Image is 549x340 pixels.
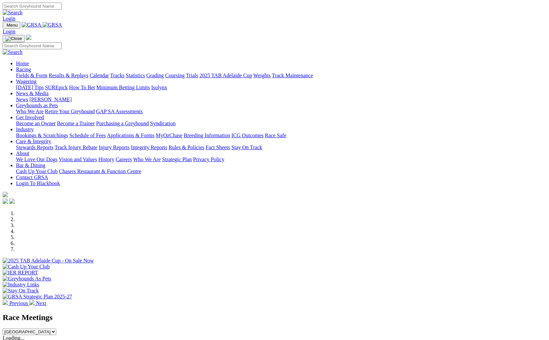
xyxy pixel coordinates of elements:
[151,85,167,90] a: Isolynx
[16,79,37,84] a: Wagering
[3,294,72,300] img: GRSA Strategic Plan 2025-27
[45,85,68,90] a: SUREpick
[45,109,95,114] a: Retire Your Greyhound
[3,276,51,282] img: Greyhounds As Pets
[16,61,29,66] a: Home
[231,133,263,138] a: ICG Outcomes
[16,97,28,102] a: News
[184,133,230,138] a: Breeding Information
[110,73,125,78] a: Tracks
[193,157,224,162] a: Privacy Policy
[29,97,72,102] a: [PERSON_NAME]
[3,42,62,49] input: Search
[49,73,88,78] a: Results & Replays
[16,85,546,91] div: Wagering
[265,133,286,138] a: Race Safe
[43,22,62,28] img: GRSA
[3,313,546,322] h2: Race Meetings
[29,300,46,306] a: Next
[55,145,97,150] a: Track Injury Rebate
[3,16,15,21] a: Login
[16,115,44,120] a: Get Involved
[22,22,41,28] img: GRSA
[16,169,546,174] div: Bar & Dining
[231,145,262,150] a: Stay On Track
[206,145,230,150] a: Fact Sheets
[150,121,175,126] a: Syndication
[156,133,182,138] a: MyOzChase
[16,145,546,151] div: Care & Integrity
[16,157,546,163] div: About
[253,73,271,78] a: Weights
[36,300,46,306] span: Next
[57,121,95,126] a: Become a Trainer
[9,300,28,306] span: Previous
[16,121,546,127] div: Get Involved
[26,35,31,40] img: logo-grsa-white.png
[16,103,58,108] a: Greyhounds as Pets
[126,73,145,78] a: Statistics
[7,23,18,28] span: Menu
[16,73,546,79] div: Racing
[3,264,50,270] img: Cash Up Your Club
[3,198,8,204] img: facebook.svg
[16,139,51,144] a: Care & Integrity
[16,67,31,72] a: Racing
[96,85,150,90] a: Minimum Betting Limits
[162,157,192,162] a: Strategic Plan
[186,73,198,78] a: Trials
[16,174,48,180] a: Contact GRSA
[16,73,47,78] a: Fields & Form
[16,97,546,103] div: News & Media
[3,10,23,16] img: Search
[165,73,185,78] a: Coursing
[16,133,68,138] a: Bookings & Scratchings
[16,133,546,139] div: Industry
[3,282,39,288] img: Industry Links
[69,133,106,138] a: Schedule of Fees
[90,73,109,78] a: Calendar
[16,109,44,114] a: Who We Are
[3,22,20,29] button: Toggle navigation
[3,258,94,264] img: 2025 TAB Adelaide Cup - On Sale Now
[16,163,45,168] a: Bar & Dining
[16,169,58,174] a: Cash Up Your Club
[3,300,29,306] a: Previous
[16,151,29,156] a: About
[3,35,25,42] button: Toggle navigation
[199,73,252,78] a: 2025 TAB Adelaide Cup
[16,127,34,132] a: Industry
[29,300,35,305] img: chevron-right-pager-white.svg
[3,49,23,55] img: Search
[96,109,143,114] a: GAP SA Assessments
[3,270,38,276] img: IER REPORT
[59,169,141,174] a: Chasers Restaurant & Function Centre
[98,157,114,162] a: History
[3,288,39,294] img: Stay On Track
[9,198,15,204] img: twitter.svg
[16,85,44,90] a: [DATE] Tips
[16,180,60,186] a: Login To Blackbook
[5,36,22,41] img: Close
[3,29,15,34] a: Login
[272,73,313,78] a: Track Maintenance
[107,133,154,138] a: Applications & Forms
[3,300,8,305] img: chevron-left-pager-white.svg
[3,192,8,197] img: logo-grsa-white.png
[96,121,149,126] a: Purchasing a Greyhound
[131,145,167,150] a: Integrity Reports
[146,73,164,78] a: Grading
[59,157,97,162] a: Vision and Values
[99,145,130,150] a: Injury Reports
[16,121,56,126] a: Become an Owner
[69,85,95,90] a: How To Bet
[16,109,546,115] div: Greyhounds as Pets
[16,91,49,96] a: News & Media
[168,145,204,150] a: Rules & Policies
[3,3,62,10] input: Search
[16,145,53,150] a: Stewards Reports
[116,157,132,162] a: Careers
[16,157,57,162] a: We Love Our Dogs
[133,157,161,162] a: Who We Are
